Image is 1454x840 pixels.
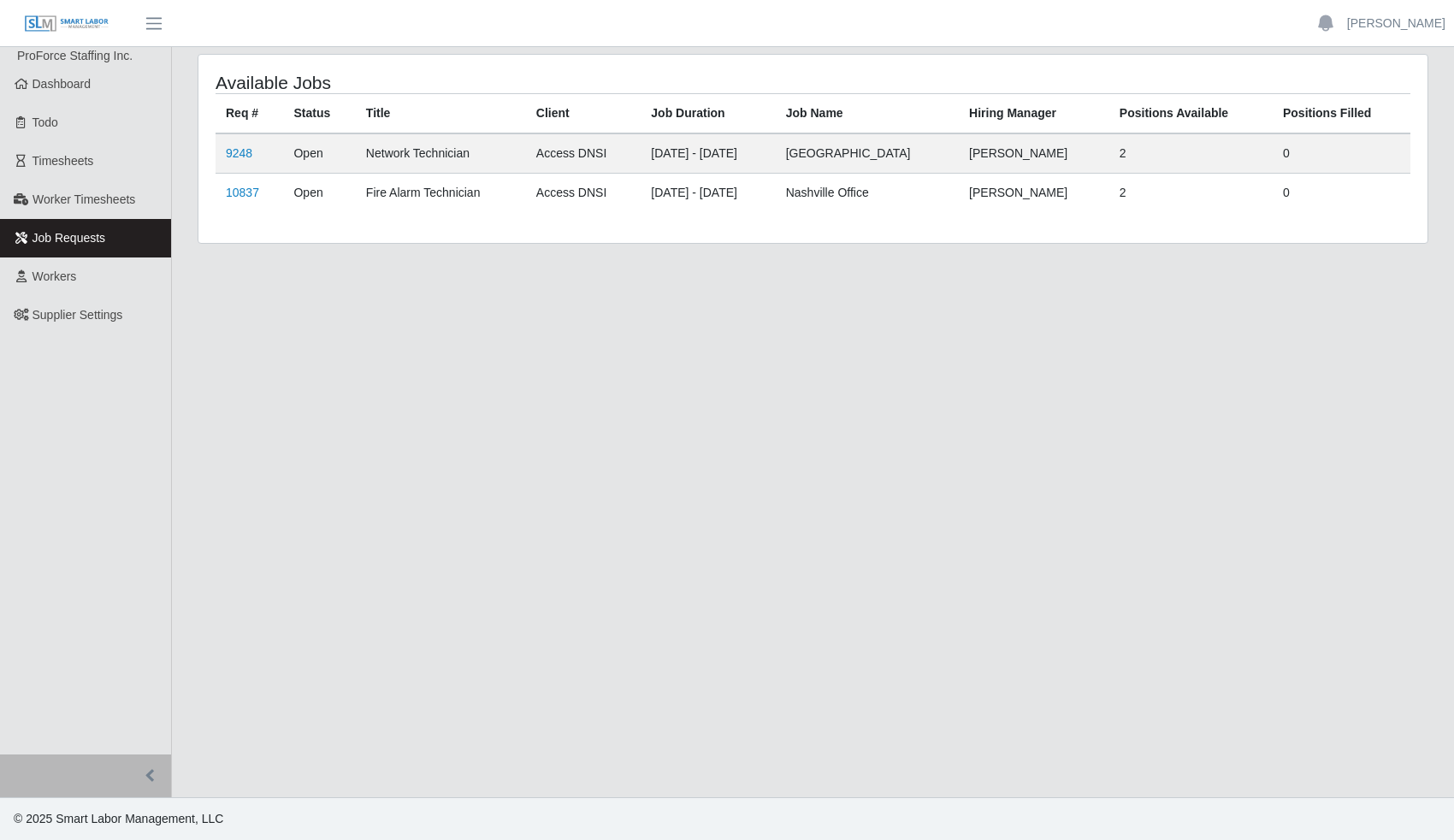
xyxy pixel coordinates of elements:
[226,186,259,199] a: 10837
[283,174,355,213] td: Open
[526,94,641,134] th: Client
[356,94,526,134] th: Title
[1109,133,1273,174] td: 2
[283,94,355,134] th: Status
[959,174,1109,213] td: [PERSON_NAME]
[33,192,135,206] span: Worker Timesheets
[1347,15,1445,33] a: [PERSON_NAME]
[33,269,77,283] span: Workers
[776,94,959,134] th: Job Name
[959,133,1109,174] td: [PERSON_NAME]
[1273,133,1410,174] td: 0
[216,72,699,93] h4: Available Jobs
[356,174,526,213] td: Fire Alarm Technician
[33,77,92,91] span: Dashboard
[1273,94,1410,134] th: Positions Filled
[776,133,959,174] td: [GEOGRAPHIC_DATA]
[526,133,641,174] td: Access DNSI
[17,49,133,62] span: ProForce Staffing Inc.
[24,15,109,33] img: SLM Logo
[1109,94,1273,134] th: Positions Available
[1273,174,1410,213] td: 0
[216,94,283,134] th: Req #
[33,231,106,245] span: Job Requests
[226,146,252,160] a: 9248
[33,154,94,168] span: Timesheets
[33,308,123,322] span: Supplier Settings
[356,133,526,174] td: Network Technician
[959,94,1109,134] th: Hiring Manager
[641,94,775,134] th: Job Duration
[641,133,775,174] td: [DATE] - [DATE]
[641,174,775,213] td: [DATE] - [DATE]
[1109,174,1273,213] td: 2
[776,174,959,213] td: Nashville Office
[14,812,223,825] span: © 2025 Smart Labor Management, LLC
[283,133,355,174] td: Open
[33,115,58,129] span: Todo
[526,174,641,213] td: Access DNSI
